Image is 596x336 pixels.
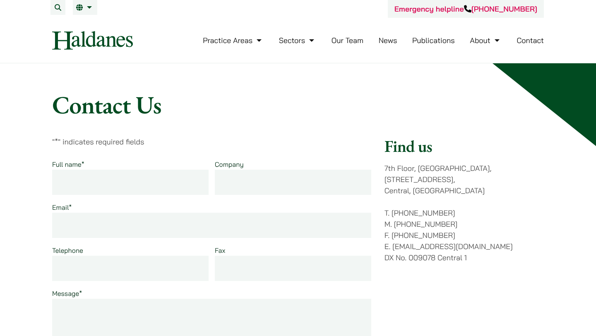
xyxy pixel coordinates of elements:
[52,246,83,254] label: Telephone
[203,36,264,45] a: Practice Areas
[52,203,72,211] label: Email
[215,160,244,168] label: Company
[279,36,316,45] a: Sectors
[52,289,82,298] label: Message
[412,36,455,45] a: Publications
[332,36,363,45] a: Our Team
[52,90,544,120] h1: Contact Us
[470,36,501,45] a: About
[76,4,94,11] a: EN
[52,136,371,147] p: " " indicates required fields
[394,4,537,14] a: Emergency helpline[PHONE_NUMBER]
[385,163,544,196] p: 7th Floor, [GEOGRAPHIC_DATA], [STREET_ADDRESS], Central, [GEOGRAPHIC_DATA]
[385,207,544,263] p: T. [PHONE_NUMBER] M. [PHONE_NUMBER] F. [PHONE_NUMBER] E. [EMAIL_ADDRESS][DOMAIN_NAME] DX No. 0090...
[52,31,133,50] img: Logo of Haldanes
[379,36,397,45] a: News
[517,36,544,45] a: Contact
[52,160,84,168] label: Full name
[215,246,225,254] label: Fax
[385,136,544,156] h2: Find us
